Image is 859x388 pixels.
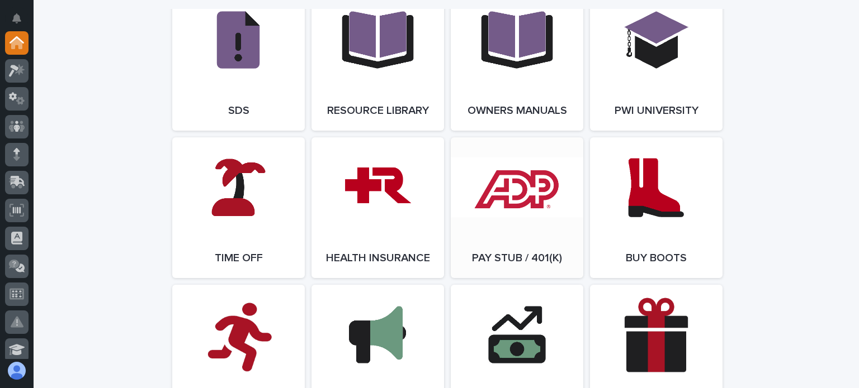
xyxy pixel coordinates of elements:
[451,137,583,278] a: Pay Stub / 401(k)
[14,13,29,31] div: Notifications
[5,7,29,30] button: Notifications
[172,137,305,278] a: Time Off
[5,359,29,382] button: users-avatar
[311,137,444,278] a: Health Insurance
[590,137,723,278] a: Buy Boots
